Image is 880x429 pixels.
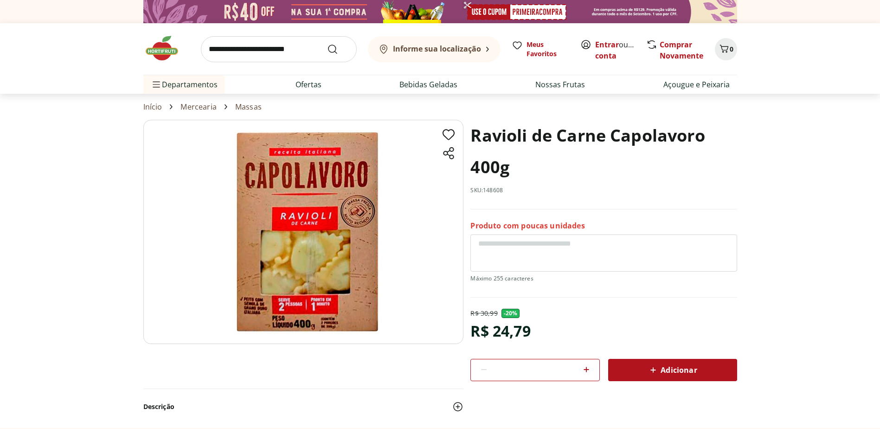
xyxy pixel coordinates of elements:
img: Ravioli de Carne Capolavoro 400g [143,120,463,344]
p: SKU: 148608 [470,187,503,194]
a: Bebidas Geladas [399,79,457,90]
a: Meus Favoritos [512,40,569,58]
button: Submit Search [327,44,349,55]
a: Comprar Novamente [660,39,703,61]
b: Informe sua localização [393,44,481,54]
a: Ofertas [295,79,321,90]
span: - 20 % [501,309,520,318]
div: R$ 24,79 [470,318,530,344]
span: Adicionar [648,364,697,376]
button: Carrinho [715,38,737,60]
h1: Ravioli de Carne Capolavoro 400g [470,120,737,183]
a: Mercearia [180,103,216,111]
span: 0 [730,45,733,53]
span: ou [595,39,636,61]
img: Hortifruti [143,34,190,62]
p: Produto com poucas unidades [470,221,585,231]
button: Adicionar [608,359,737,381]
button: Descrição [143,396,463,417]
button: Informe sua localização [368,36,501,62]
p: R$ 30,99 [470,309,497,318]
a: Massas [235,103,262,111]
input: search [201,36,357,62]
a: Entrar [595,39,619,50]
span: Meus Favoritos [527,40,569,58]
a: Início [143,103,162,111]
a: Criar conta [595,39,646,61]
span: Departamentos [151,73,218,96]
a: Nossas Frutas [535,79,585,90]
a: Açougue e Peixaria [663,79,730,90]
button: Menu [151,73,162,96]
